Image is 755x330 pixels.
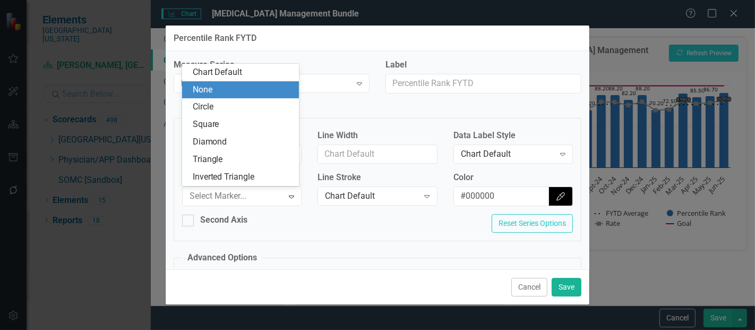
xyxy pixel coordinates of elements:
[174,33,256,43] div: Percentile Rank FYTD
[193,119,293,131] div: Square
[193,154,293,166] div: Triangle
[511,278,547,297] button: Cancel
[318,145,437,164] input: Chart Default
[453,130,573,142] label: Data Label Style
[453,187,550,206] input: Chart Default
[193,136,293,148] div: Diamond
[325,190,418,202] div: Chart Default
[318,130,437,142] label: Line Width
[182,252,262,264] legend: Advanced Options
[182,269,370,282] label: Chart Series Values
[385,59,581,71] label: Label
[385,74,581,94] input: Percentile Rank FYTD
[181,78,351,90] div: Percentile Rank FYTD
[453,172,573,184] label: Color
[200,214,247,226] div: Second Axis
[174,59,370,71] label: Measure Series
[193,171,293,183] div: Inverted Triangle
[193,101,293,113] div: Circle
[461,148,554,160] div: Chart Default
[552,278,581,297] button: Save
[318,172,437,184] label: Line Stroke
[193,84,293,96] div: None
[193,66,293,79] div: Chart Default
[492,214,573,233] button: Reset Series Options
